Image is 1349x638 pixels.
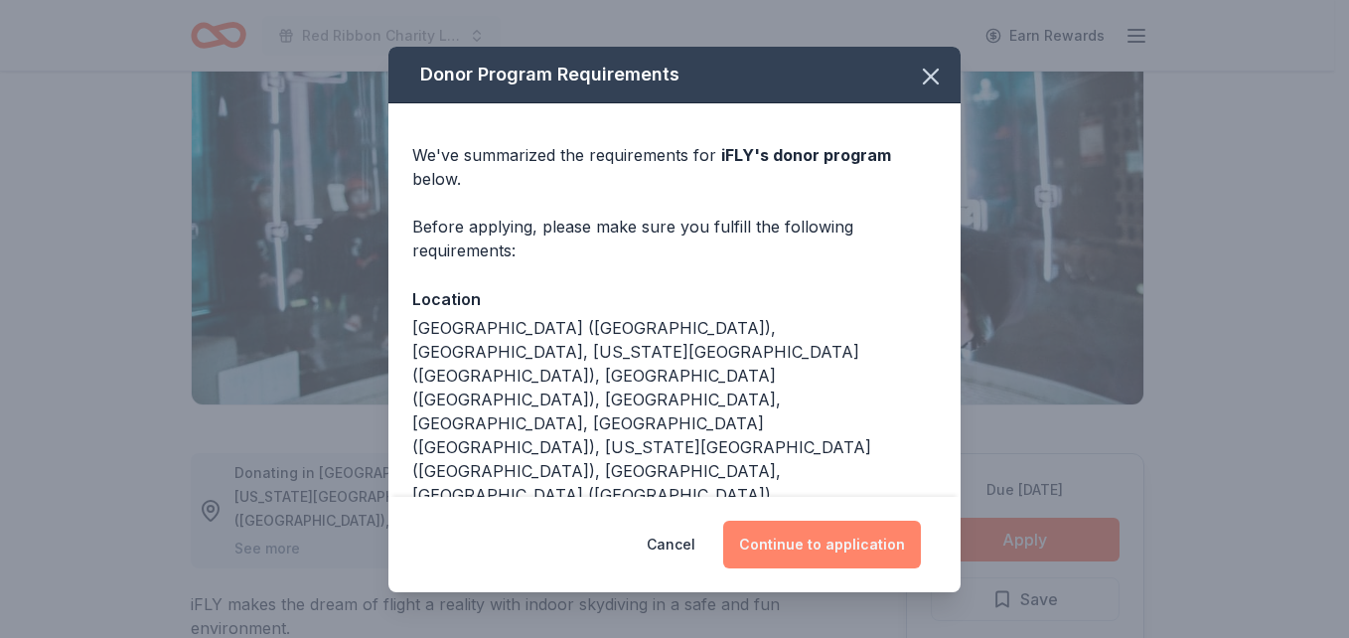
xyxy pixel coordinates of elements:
div: Before applying, please make sure you fulfill the following requirements: [412,215,937,262]
div: Location [412,286,937,312]
span: iFLY 's donor program [721,145,891,165]
div: We've summarized the requirements for below. [412,143,937,191]
div: Donor Program Requirements [388,47,961,103]
button: Cancel [647,521,695,568]
button: Continue to application [723,521,921,568]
